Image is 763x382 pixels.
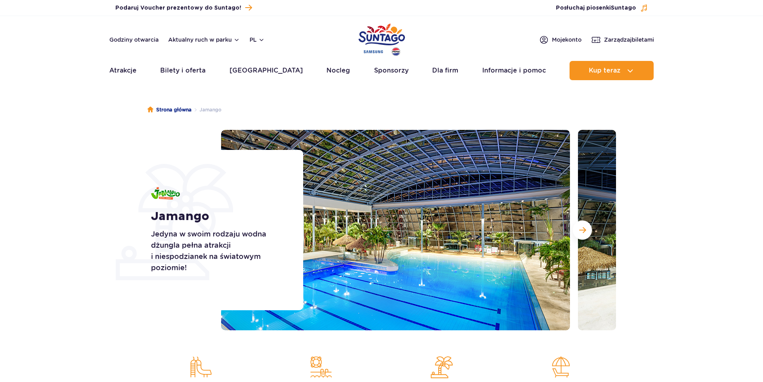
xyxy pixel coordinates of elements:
[230,61,303,80] a: [GEOGRAPHIC_DATA]
[151,228,285,273] p: Jedyna w swoim rodzaju wodna dżungla pełna atrakcji i niespodzianek na światowym poziomie!
[556,4,648,12] button: Posłuchaj piosenkiSuntago
[539,35,582,44] a: Mojekonto
[556,4,636,12] span: Posłuchaj piosenki
[168,36,240,43] button: Aktualny ruch w parku
[552,36,582,44] span: Moje konto
[482,61,546,80] a: Informacje i pomoc
[326,61,350,80] a: Nocleg
[151,187,180,200] img: Jamango
[591,35,654,44] a: Zarządzajbiletami
[570,61,654,80] button: Kup teraz
[147,106,191,114] a: Strona główna
[115,4,241,12] span: Podaruj Voucher prezentowy do Suntago!
[573,220,592,240] button: Następny slajd
[374,61,409,80] a: Sponsorzy
[109,36,159,44] a: Godziny otwarcia
[432,61,458,80] a: Dla firm
[358,20,405,57] a: Park of Poland
[604,36,654,44] span: Zarządzaj biletami
[151,209,285,224] h1: Jamango
[589,67,620,74] span: Kup teraz
[115,2,252,13] a: Podaruj Voucher prezentowy do Suntago!
[191,106,221,114] li: Jamango
[109,61,137,80] a: Atrakcje
[611,5,636,11] span: Suntago
[250,36,265,44] button: pl
[160,61,205,80] a: Bilety i oferta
